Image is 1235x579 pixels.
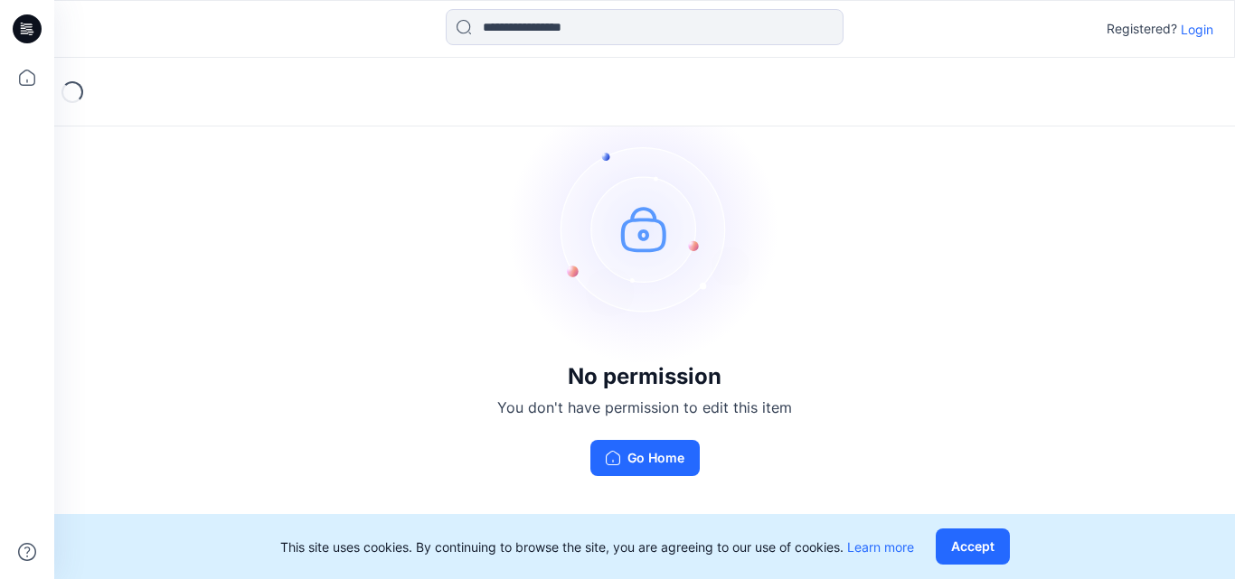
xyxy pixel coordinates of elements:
[590,440,700,476] button: Go Home
[509,93,780,364] img: no-perm.svg
[847,539,914,555] a: Learn more
[936,528,1010,565] button: Accept
[280,537,914,556] p: This site uses cookies. By continuing to browse the site, you are agreeing to our use of cookies.
[497,397,792,418] p: You don't have permission to edit this item
[497,364,792,389] h3: No permission
[1181,20,1213,39] p: Login
[1107,18,1177,40] p: Registered?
